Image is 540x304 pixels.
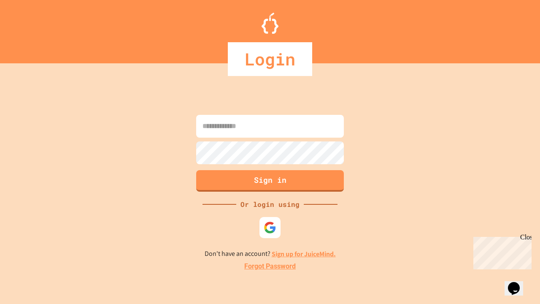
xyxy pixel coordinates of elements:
img: Logo.svg [262,13,278,34]
a: Sign up for JuiceMind. [272,250,336,258]
img: google-icon.svg [264,221,276,234]
iframe: chat widget [470,233,532,269]
div: Login [228,42,312,76]
div: Or login using [236,199,304,209]
p: Don't have an account? [205,249,336,259]
a: Forgot Password [244,261,296,271]
div: Chat with us now!Close [3,3,58,54]
iframe: chat widget [505,270,532,296]
button: Sign in [196,170,344,192]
